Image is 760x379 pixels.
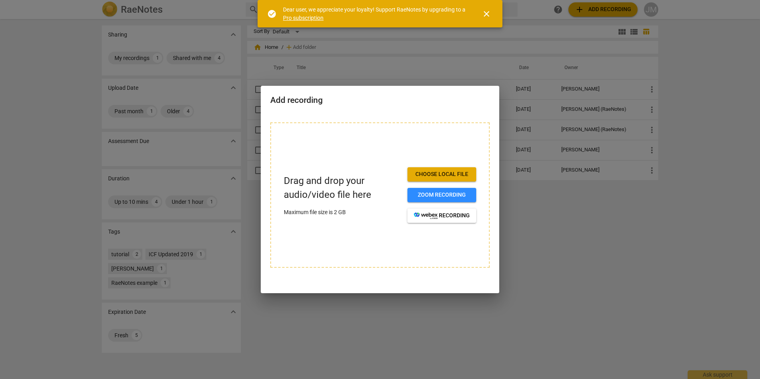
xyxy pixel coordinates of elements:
[284,174,401,202] p: Drag and drop your audio/video file here
[482,9,491,19] span: close
[267,9,277,19] span: check_circle
[407,188,476,202] button: Zoom recording
[414,212,470,220] span: recording
[407,209,476,223] button: recording
[283,6,467,22] div: Dear user, we appreciate your loyalty! Support RaeNotes by upgrading to a
[284,208,401,217] p: Maximum file size is 2 GB
[270,95,490,105] h2: Add recording
[407,167,476,182] button: Choose local file
[283,15,324,21] a: Pro subscription
[414,191,470,199] span: Zoom recording
[477,4,496,23] button: Close
[414,170,470,178] span: Choose local file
